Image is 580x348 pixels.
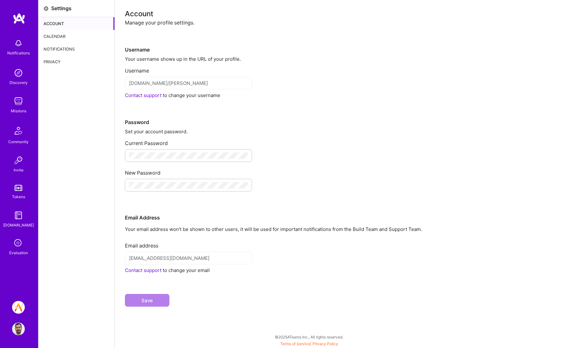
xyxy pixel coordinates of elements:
div: Account [125,10,570,17]
div: Community [8,138,29,145]
img: discovery [12,66,25,79]
div: Notifications [38,43,114,55]
div: New Password [125,164,570,176]
img: tokens [15,185,22,191]
img: User Avatar [12,323,25,335]
div: Email address [125,237,570,249]
div: Username [125,62,570,74]
img: Invite [12,154,25,167]
div: Your username shows up in the URL of your profile. [125,56,570,62]
div: Username [125,26,570,53]
a: Terms of Service [280,341,310,346]
i: icon Settings [44,6,49,11]
i: icon SelectionTeam [12,237,24,249]
div: Email Address [125,194,570,221]
div: Evaluation [9,249,28,256]
a: Contact support [125,92,161,98]
img: guide book [12,209,25,222]
span: | [280,341,338,346]
img: bell [12,37,25,50]
div: Password [125,99,570,126]
div: Discovery [10,79,28,86]
div: Tokens [12,193,25,200]
div: Settings [51,5,72,12]
div: Missions [11,108,26,114]
div: Set your account password. [125,128,570,135]
img: Community [11,123,26,138]
div: © 2025 ATeams Inc., All rights reserved. [38,329,580,345]
div: Account [38,17,114,30]
img: A.Team // Selection Team - help us grow the community! [12,301,25,314]
img: logo [13,13,25,24]
div: Manage your profile settings. [125,19,570,26]
a: Privacy Policy [312,341,338,346]
div: Notifications [7,50,30,56]
a: Contact support [125,267,161,273]
a: A.Team // Selection Team - help us grow the community! [10,301,26,314]
div: [DOMAIN_NAME] [3,222,34,228]
p: Your email address won’t be shown to other users, it will be used for important notifications fro... [125,226,570,233]
div: Privacy [38,55,114,68]
div: Current Password [125,135,570,147]
a: User Avatar [10,323,26,335]
div: Calendar [38,30,114,43]
div: Invite [14,167,24,173]
img: teamwork [12,95,25,108]
button: Save [125,294,169,307]
div: to change your email [125,267,570,274]
div: to change your username [125,92,570,99]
